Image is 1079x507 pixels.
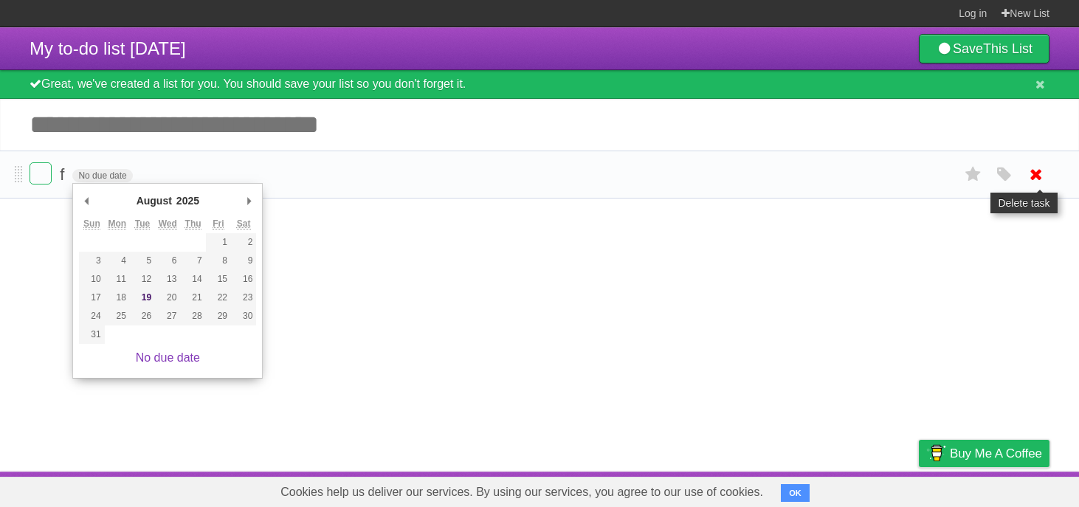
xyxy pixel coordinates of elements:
a: Developers [771,475,831,503]
button: 28 [180,307,205,325]
span: Buy me a coffee [950,441,1042,466]
button: 18 [105,289,130,307]
a: SaveThis List [919,34,1049,63]
button: 14 [180,270,205,289]
button: 2 [231,233,256,252]
span: f [60,165,68,184]
a: About [723,475,754,503]
abbr: Monday [108,218,126,230]
button: 15 [206,270,231,289]
button: 23 [231,289,256,307]
a: No due date [136,351,200,364]
button: 1 [206,233,231,252]
abbr: Thursday [185,218,201,230]
button: OK [781,484,810,502]
div: 2025 [174,190,201,212]
button: Previous Month [79,190,94,212]
div: August [134,190,174,212]
button: 10 [79,270,104,289]
button: 31 [79,325,104,344]
button: 4 [105,252,130,270]
button: 19 [130,289,155,307]
b: This List [983,41,1033,56]
abbr: Saturday [237,218,251,230]
abbr: Wednesday [159,218,177,230]
button: 16 [231,270,256,289]
abbr: Friday [213,218,224,230]
button: 3 [79,252,104,270]
label: Done [30,162,52,184]
label: Star task [959,162,987,187]
button: 7 [180,252,205,270]
button: 29 [206,307,231,325]
button: 24 [79,307,104,325]
a: Suggest a feature [956,475,1049,503]
button: 20 [155,289,180,307]
button: 13 [155,270,180,289]
img: Buy me a coffee [926,441,946,466]
button: 6 [155,252,180,270]
a: Terms [849,475,882,503]
button: 21 [180,289,205,307]
button: 17 [79,289,104,307]
button: 26 [130,307,155,325]
span: My to-do list [DATE] [30,38,186,58]
button: 22 [206,289,231,307]
button: 5 [130,252,155,270]
button: 27 [155,307,180,325]
span: No due date [72,169,132,182]
abbr: Tuesday [135,218,150,230]
a: Privacy [900,475,938,503]
abbr: Sunday [83,218,100,230]
button: 9 [231,252,256,270]
a: Buy me a coffee [919,440,1049,467]
span: Cookies help us deliver our services. By using our services, you agree to our use of cookies. [266,477,778,507]
button: 12 [130,270,155,289]
button: 25 [105,307,130,325]
button: 30 [231,307,256,325]
button: Next Month [241,190,256,212]
button: 8 [206,252,231,270]
button: 11 [105,270,130,289]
